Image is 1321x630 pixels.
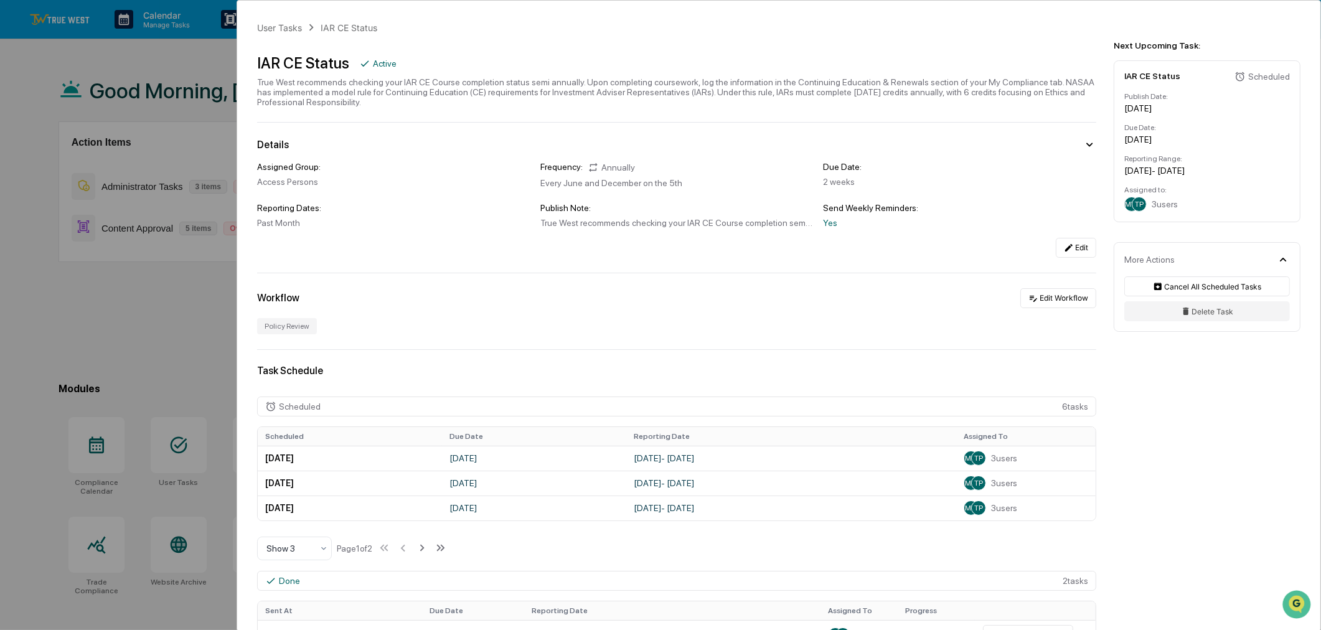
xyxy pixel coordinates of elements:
[1281,589,1315,623] iframe: Open customer support
[626,496,956,520] td: [DATE] - [DATE]
[12,222,22,232] div: 🖐️
[823,177,1096,187] div: 2 weeks
[442,446,626,471] td: [DATE]
[110,169,136,179] span: [DATE]
[257,571,1096,591] div: 2 task s
[965,454,978,463] span: MW
[898,601,975,620] th: Progress
[337,543,372,553] div: Page 1 of 2
[12,138,83,148] div: Past conversations
[39,169,101,179] span: [PERSON_NAME]
[88,275,151,284] a: Powered byPylon
[25,170,35,180] img: 1746055101610-c473b297-6a78-478c-a979-82029cc54cd1
[257,22,302,33] div: User Tasks
[321,22,377,33] div: IAR CE Status
[1124,92,1290,101] div: Publish Date:
[991,478,1017,488] span: 3 users
[257,397,1096,416] div: 6 task s
[257,139,289,151] div: Details
[442,496,626,520] td: [DATE]
[540,218,814,228] div: True West recommends checking your IAR CE Course completion semi annually. Upon completing course...
[279,576,300,586] div: Done
[212,99,227,114] button: Start new chat
[1124,166,1290,176] div: [DATE] - [DATE]
[1114,40,1300,50] div: Next Upcoming Task:
[373,59,397,68] div: Active
[25,221,80,233] span: Preclearance
[124,275,151,284] span: Pylon
[257,218,530,228] div: Past Month
[42,108,157,118] div: We're available if you need us!
[823,203,1096,213] div: Send Weekly Reminders:
[257,318,317,334] div: Policy Review
[974,504,983,512] span: TP
[626,446,956,471] td: [DATE] - [DATE]
[7,240,83,262] a: 🔎Data Lookup
[258,601,422,620] th: Sent At
[1248,72,1290,82] div: Scheduled
[442,471,626,496] td: [DATE]
[257,162,530,172] div: Assigned Group:
[1124,186,1290,194] div: Assigned to:
[588,162,635,173] div: Annually
[823,162,1096,172] div: Due Date:
[524,601,820,620] th: Reporting Date
[12,95,35,118] img: 1746055101610-c473b297-6a78-478c-a979-82029cc54cd1
[1124,276,1290,296] button: Cancel All Scheduled Tasks
[85,216,159,238] a: 🗄️Attestations
[1124,255,1175,265] div: More Actions
[12,246,22,256] div: 🔎
[1124,154,1290,163] div: Reporting Range:
[257,177,530,187] div: Access Persons
[42,95,204,108] div: Start new chat
[257,365,1096,377] div: Task Schedule
[422,601,524,620] th: Due Date
[1124,301,1290,321] button: Delete Task
[1056,238,1096,258] button: Edit
[1020,288,1096,308] button: Edit Workflow
[25,245,78,257] span: Data Lookup
[1126,200,1139,209] span: MW
[193,136,227,151] button: See all
[12,26,227,46] p: How can we help?
[991,503,1017,513] span: 3 users
[956,427,1096,446] th: Assigned To
[820,601,898,620] th: Assigned To
[974,479,983,487] span: TP
[7,216,85,238] a: 🖐️Preclearance
[823,218,1096,228] div: Yes
[90,222,100,232] div: 🗄️
[974,454,983,463] span: TP
[442,427,626,446] th: Due Date
[1124,71,1180,81] div: IAR CE Status
[12,157,32,177] img: Cameron Burns
[103,169,108,179] span: •
[258,427,442,446] th: Scheduled
[258,446,442,471] td: [DATE]
[965,479,978,487] span: MW
[257,203,530,213] div: Reporting Dates:
[1152,199,1178,209] span: 3 users
[103,221,154,233] span: Attestations
[540,162,583,173] div: Frequency:
[1135,200,1144,209] span: TP
[626,427,956,446] th: Reporting Date
[258,496,442,520] td: [DATE]
[991,453,1017,463] span: 3 users
[1124,134,1290,144] div: [DATE]
[258,471,442,496] td: [DATE]
[540,203,814,213] div: Publish Note:
[257,292,299,304] div: Workflow
[1124,123,1290,132] div: Due Date:
[626,471,956,496] td: [DATE] - [DATE]
[257,77,1096,107] div: True West recommends checking your IAR CE Course completion status semi annually. Upon completing...
[1124,103,1290,113] div: [DATE]
[257,54,349,72] div: IAR CE Status
[540,178,814,188] div: Every June and December on the 5th
[279,402,321,411] div: Scheduled
[965,504,978,512] span: MW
